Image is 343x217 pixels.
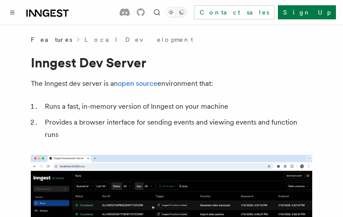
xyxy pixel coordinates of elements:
[118,79,157,88] a: open source
[152,7,162,18] button: Find something...
[166,7,187,18] button: Toggle dark mode
[31,77,312,90] p: The Inngest dev server is an environment that:
[42,100,312,113] li: Runs a fast, in-memory version of Inngest on your machine
[194,5,274,19] a: Contact sales
[7,7,18,18] button: Toggle navigation
[42,116,312,141] li: Provides a browser interface for sending events and viewing events and function runs
[84,35,193,44] a: Local Development
[31,55,312,70] h1: Inngest Dev Server
[31,35,72,44] span: Features
[278,5,336,19] a: Sign Up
